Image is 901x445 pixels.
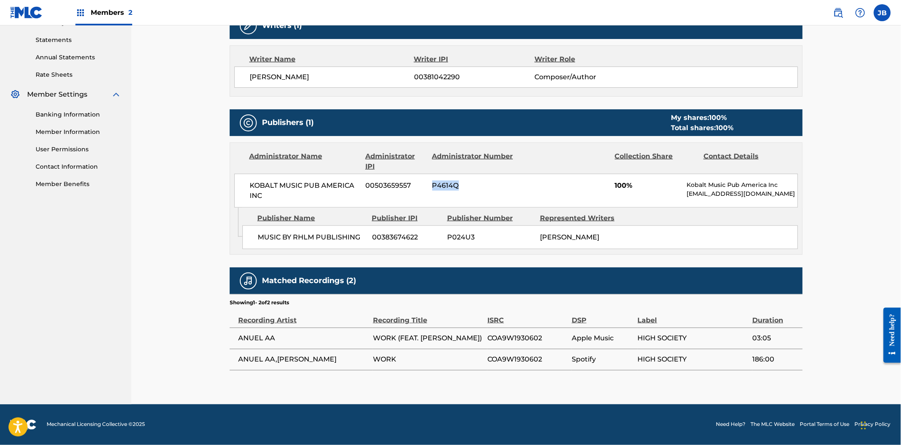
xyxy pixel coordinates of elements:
span: Member Settings [27,89,87,100]
a: Statements [36,36,121,44]
div: DSP [572,306,634,325]
div: Publisher Number [447,213,534,223]
span: Apple Music [572,333,634,343]
span: [PERSON_NAME] [250,72,414,82]
span: ANUEL AA,[PERSON_NAME] [238,354,369,364]
span: 100 % [709,114,727,122]
div: Administrator Number [432,151,514,172]
img: Member Settings [10,89,20,100]
span: 186:00 [752,354,798,364]
span: HIGH SOCIETY [638,333,748,343]
span: 100% [615,181,681,191]
div: Represented Writers [540,213,626,223]
div: Drag [861,413,866,438]
span: 03:05 [752,333,798,343]
a: Member Information [36,128,121,136]
p: Kobalt Music Pub America Inc [687,181,798,189]
div: Publisher Name [257,213,365,223]
span: ANUEL AA [238,333,369,343]
div: ISRC [487,306,567,325]
span: 100 % [716,124,734,132]
div: Duration [752,306,798,325]
a: Portal Terms of Use [800,421,850,428]
div: Recording Title [373,306,483,325]
div: Writer IPI [414,54,535,64]
div: Recording Artist [238,306,369,325]
div: Publisher IPI [372,213,441,223]
span: MUSIC BY RHLM PUBLISHING [258,232,366,242]
h5: Matched Recordings (2) [262,276,356,286]
a: User Permissions [36,145,121,154]
div: Writer Name [249,54,414,64]
a: Annual Statements [36,53,121,62]
div: Administrator IPI [365,151,425,172]
img: Matched Recordings [243,276,253,286]
img: help [855,8,865,18]
span: Composer/Author [534,72,644,82]
a: Need Help? [716,421,746,428]
img: Publishers [243,118,253,128]
span: P024U3 [447,232,534,242]
a: The MLC Website [751,421,795,428]
span: [PERSON_NAME] [540,233,599,241]
span: 00381042290 [414,72,534,82]
a: Privacy Policy [855,421,891,428]
a: Public Search [830,4,847,21]
span: HIGH SOCIETY [638,354,748,364]
h5: Publishers (1) [262,118,314,128]
div: Total shares: [671,123,734,133]
span: Members [91,8,132,17]
div: Administrator Name [249,151,359,172]
span: COA9W1930602 [487,333,567,343]
span: Mechanical Licensing Collective © 2025 [47,421,145,428]
img: Writers [243,21,253,31]
img: logo [10,420,36,430]
span: P4614Q [432,181,514,191]
span: WORK (FEAT. [PERSON_NAME]) [373,333,483,343]
span: COA9W1930602 [487,354,567,364]
iframe: Chat Widget [859,404,901,445]
a: Contact Information [36,162,121,171]
div: Writer Role [534,54,644,64]
a: Rate Sheets [36,70,121,79]
a: Member Benefits [36,180,121,189]
h5: Writers (1) [262,21,302,31]
img: expand [111,89,121,100]
span: KOBALT MUSIC PUB AMERICA INC [250,181,359,201]
span: WORK [373,354,483,364]
div: User Menu [874,4,891,21]
a: Banking Information [36,110,121,119]
img: search [833,8,843,18]
p: Showing 1 - 2 of 2 results [230,299,289,306]
span: 2 [128,8,132,17]
img: Top Rightsholders [75,8,86,18]
div: Collection Share [615,151,697,172]
div: Help [852,4,869,21]
div: My shares: [671,113,734,123]
iframe: Resource Center [877,301,901,370]
span: Spotify [572,354,634,364]
div: Contact Details [704,151,786,172]
div: Label [638,306,748,325]
span: 00503659557 [366,181,426,191]
img: MLC Logo [10,6,43,19]
span: 00383674622 [372,232,441,242]
p: [EMAIL_ADDRESS][DOMAIN_NAME] [687,189,798,198]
